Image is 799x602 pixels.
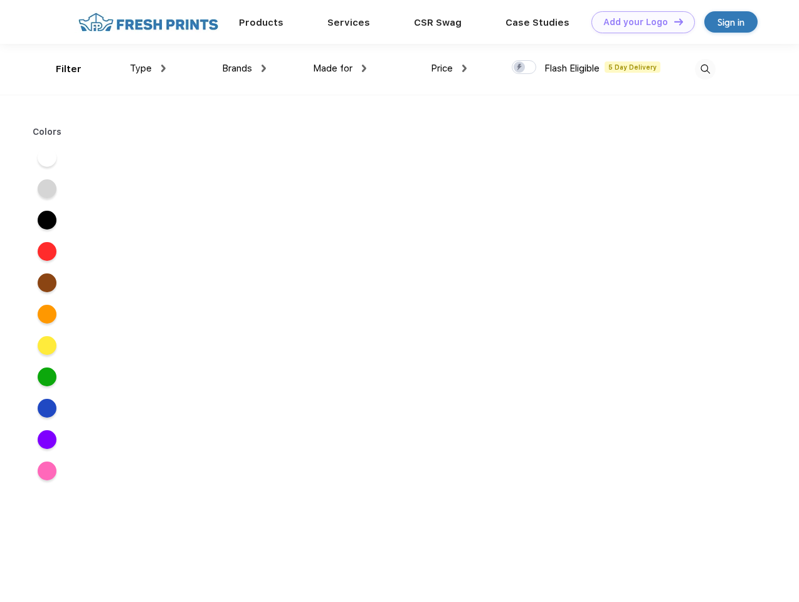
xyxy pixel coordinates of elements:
img: dropdown.png [462,65,467,72]
a: Sign in [704,11,758,33]
img: dropdown.png [262,65,266,72]
a: Products [239,17,283,28]
div: Add your Logo [603,17,668,28]
span: 5 Day Delivery [605,61,660,73]
div: Colors [23,125,71,139]
span: Flash Eligible [544,63,600,74]
span: Price [431,63,453,74]
span: Brands [222,63,252,74]
img: desktop_search.svg [695,59,716,80]
div: Sign in [717,15,744,29]
img: fo%20logo%202.webp [75,11,222,33]
div: Filter [56,62,82,77]
span: Made for [313,63,352,74]
span: Type [130,63,152,74]
img: dropdown.png [161,65,166,72]
img: dropdown.png [362,65,366,72]
img: DT [674,18,683,25]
